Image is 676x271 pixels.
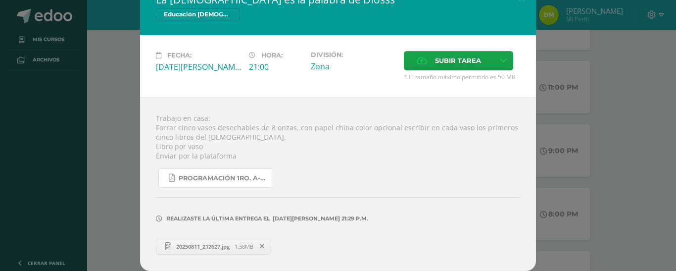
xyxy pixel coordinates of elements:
span: [DATE][PERSON_NAME] 21:29 p.m. [270,218,368,219]
div: [DATE][PERSON_NAME] [156,61,241,72]
span: Hora: [261,52,283,59]
div: 21:00 [249,61,303,72]
span: Programación 1ro. A-B 4ta. Unidad 2025.pdf [179,174,268,182]
span: Remover entrega [254,241,271,252]
label: División: [311,51,396,58]
span: 1.38MB [235,243,253,250]
a: 20250811_212627.jpg 1.38MB [156,238,271,255]
span: Educación [DEMOGRAPHIC_DATA] [156,8,240,20]
span: 20250811_212627.jpg [171,243,235,250]
span: Subir tarea [435,52,481,70]
a: Programación 1ro. A-B 4ta. Unidad 2025.pdf [158,168,273,188]
span: * El tamaño máximo permitido es 50 MB [404,73,520,81]
span: Realizaste la última entrega el [166,215,270,222]
div: Zona [311,61,396,72]
div: Trabajo en casa: Forrar cinco vasos desechables de 8 onzas, con papel china color opcional escrib... [140,97,536,271]
span: Fecha: [167,52,192,59]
